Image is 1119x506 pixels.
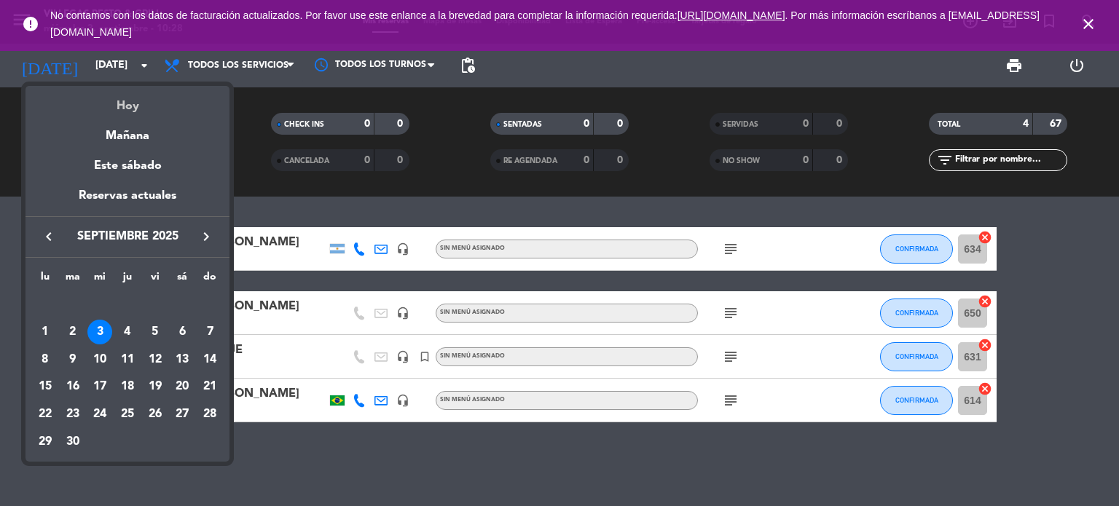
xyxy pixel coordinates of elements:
td: 10 de septiembre de 2025 [86,346,114,373]
div: Mañana [25,116,229,146]
span: septiembre 2025 [62,227,193,246]
div: 16 [60,374,85,399]
div: 10 [87,347,112,372]
div: 8 [33,347,58,372]
button: keyboard_arrow_right [193,227,219,246]
div: 9 [60,347,85,372]
div: 26 [143,402,168,427]
td: 4 de septiembre de 2025 [114,318,141,346]
div: 29 [33,430,58,454]
td: 13 de septiembre de 2025 [169,346,197,373]
th: sábado [169,269,197,291]
td: 27 de septiembre de 2025 [169,400,197,428]
td: 7 de septiembre de 2025 [196,318,224,346]
div: 20 [170,374,195,399]
td: 23 de septiembre de 2025 [59,400,87,428]
td: 8 de septiembre de 2025 [31,346,59,373]
div: 12 [143,347,168,372]
div: 14 [197,347,222,372]
td: 9 de septiembre de 2025 [59,346,87,373]
i: keyboard_arrow_right [197,228,215,245]
div: 25 [115,402,140,427]
div: 22 [33,402,58,427]
td: 6 de septiembre de 2025 [169,318,197,346]
div: Este sábado [25,146,229,186]
div: 21 [197,374,222,399]
th: domingo [196,269,224,291]
th: miércoles [86,269,114,291]
div: 18 [115,374,140,399]
th: viernes [141,269,169,291]
td: 15 de septiembre de 2025 [31,373,59,400]
td: 17 de septiembre de 2025 [86,373,114,400]
div: 6 [170,320,195,344]
td: 18 de septiembre de 2025 [114,373,141,400]
td: 24 de septiembre de 2025 [86,400,114,428]
td: 16 de septiembre de 2025 [59,373,87,400]
td: 3 de septiembre de 2025 [86,318,114,346]
td: 30 de septiembre de 2025 [59,428,87,456]
td: 28 de septiembre de 2025 [196,400,224,428]
div: 24 [87,402,112,427]
td: 22 de septiembre de 2025 [31,400,59,428]
div: 11 [115,347,140,372]
td: 20 de septiembre de 2025 [169,373,197,400]
th: martes [59,269,87,291]
td: SEP. [31,290,224,318]
td: 25 de septiembre de 2025 [114,400,141,428]
div: 7 [197,320,222,344]
div: 1 [33,320,58,344]
div: 28 [197,402,222,427]
th: lunes [31,269,59,291]
td: 12 de septiembre de 2025 [141,346,169,373]
td: 5 de septiembre de 2025 [141,318,169,346]
div: 30 [60,430,85,454]
th: jueves [114,269,141,291]
td: 19 de septiembre de 2025 [141,373,169,400]
i: keyboard_arrow_left [40,228,58,245]
div: 19 [143,374,168,399]
div: 23 [60,402,85,427]
button: keyboard_arrow_left [36,227,62,246]
div: Reservas actuales [25,186,229,216]
td: 26 de septiembre de 2025 [141,400,169,428]
div: 2 [60,320,85,344]
div: 13 [170,347,195,372]
td: 2 de septiembre de 2025 [59,318,87,346]
div: 5 [143,320,168,344]
div: 27 [170,402,195,427]
td: 29 de septiembre de 2025 [31,428,59,456]
div: Hoy [25,86,229,116]
td: 11 de septiembre de 2025 [114,346,141,373]
div: 17 [87,374,112,399]
td: 14 de septiembre de 2025 [196,346,224,373]
div: 4 [115,320,140,344]
td: 21 de septiembre de 2025 [196,373,224,400]
div: 3 [87,320,112,344]
div: 15 [33,374,58,399]
td: 1 de septiembre de 2025 [31,318,59,346]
